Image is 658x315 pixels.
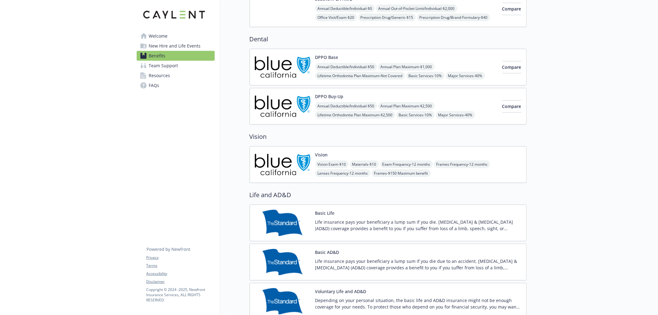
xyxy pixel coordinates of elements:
button: Compare [502,61,521,73]
span: Major Services - 40% [446,72,485,80]
span: Prescription Drug/Generic - $15 [358,14,416,21]
span: Office Visit/Exam - $20 [315,14,357,21]
span: Frames Frequency - 12 months [434,160,490,168]
img: Standard Insurance Company carrier logo [255,210,310,236]
p: Copyright © 2024 - 2025 , Newfront Insurance Services, ALL RIGHTS RESERVED [147,287,214,303]
span: New Hire and Life Events [149,41,201,51]
button: Voluntary Life and AD&D [315,288,366,295]
span: Welcome [149,31,168,41]
img: Blue Shield of California carrier logo [255,93,310,119]
img: Standard Insurance Company carrier logo [255,249,310,275]
button: Basic AD&D [315,249,339,255]
button: DPPO Buy-Up [315,93,344,100]
h2: Dental [250,35,527,44]
img: Blue Shield of California carrier logo [255,54,310,80]
span: Major Services - 40% [436,111,475,119]
span: Resources [149,71,170,81]
a: New Hire and Life Events [137,41,215,51]
span: Annual Plan Maximum - $2,500 [378,102,435,110]
span: Basic Services - 10% [396,111,435,119]
button: Basic Life [315,210,335,216]
a: Team Support [137,61,215,71]
span: Compare [502,6,521,12]
h2: Life and AD&D [250,190,527,200]
span: Lifetime Orthodontia Plan Maximum - Not Covered [315,72,405,80]
span: Annual Out-of-Pocket Limit/Individual - $2,000 [376,5,457,12]
a: Disclaimer [147,279,214,284]
a: Accessibility [147,271,214,276]
span: Basic Services - 10% [406,72,445,80]
a: FAQs [137,81,215,90]
span: FAQs [149,81,159,90]
p: Life insurance pays your beneficiary a lump sum if you die. [MEDICAL_DATA] & [MEDICAL_DATA] (AD&D... [315,219,521,232]
span: Compare [502,64,521,70]
span: Annual Deductible/Individual - $0 [315,5,375,12]
a: Resources [137,71,215,81]
span: Annual Plan Maximum - $1,000 [378,63,435,71]
span: Team Support [149,61,178,71]
a: Privacy [147,255,214,260]
span: Annual Deductible/Individual - $50 [315,102,377,110]
h2: Vision [250,132,527,141]
span: Benefits [149,51,166,61]
button: DPPO Base [315,54,338,60]
button: Vision [315,151,328,158]
button: Compare [502,100,521,113]
span: Compare [502,103,521,109]
span: Lenses Frequency - 12 months [315,169,370,177]
img: Blue Shield of California carrier logo [255,151,310,178]
span: Frames - $150 Maximum benefit [372,169,431,177]
span: Materials - $10 [350,160,379,168]
span: Lifetime Orthodontia Plan Maximum - $2,500 [315,111,395,119]
button: Compare [502,3,521,15]
span: Prescription Drug/Brand Formulary - $40 [417,14,490,21]
a: Benefits [137,51,215,61]
p: Depending on your personal situation, the basic life and AD&D insurance might not be enough cover... [315,297,521,310]
span: Vision Exam - $10 [315,160,349,168]
p: Life insurance pays your beneficiary a lump sum if you die due to an accident. [MEDICAL_DATA] & [... [315,258,521,271]
img: Standard Insurance Company carrier logo [255,288,310,314]
a: Terms [147,263,214,268]
span: Annual Deductible/Individual - $50 [315,63,377,71]
a: Welcome [137,31,215,41]
span: Exam Frequency - 12 months [380,160,433,168]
